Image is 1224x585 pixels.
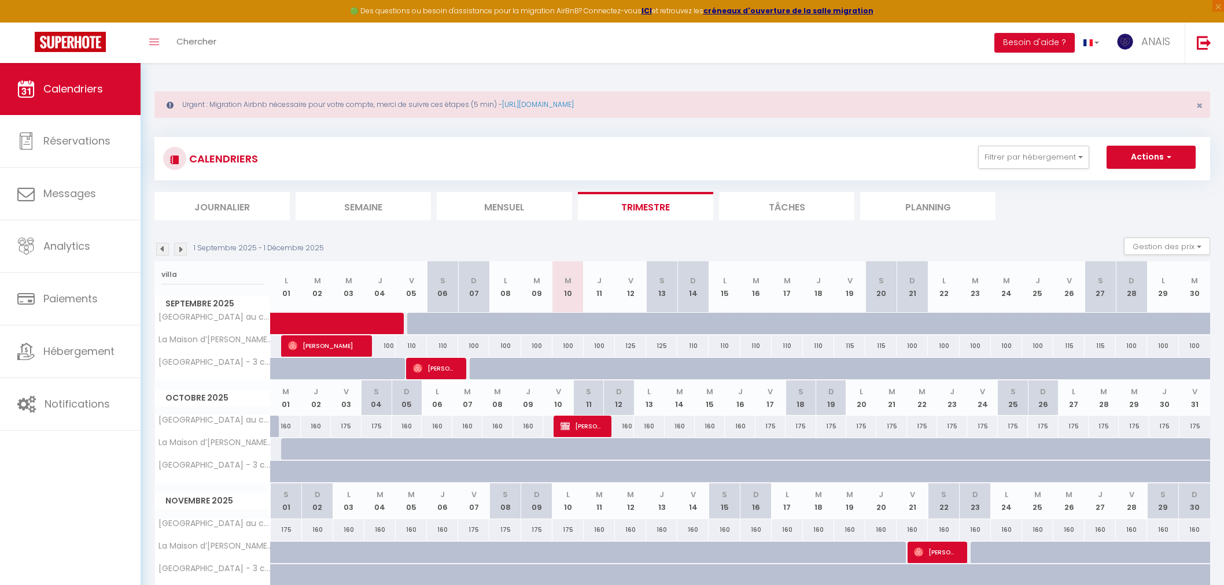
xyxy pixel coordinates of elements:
[440,275,445,286] abbr: S
[642,6,652,16] a: ICI
[998,380,1028,416] th: 25
[378,275,382,286] abbr: J
[1147,483,1178,519] th: 29
[157,416,272,424] span: [GEOGRAPHIC_DATA] au coeur de [GEOGRAPHIC_DATA]
[331,416,361,437] div: 175
[45,397,110,411] span: Notifications
[719,192,854,220] li: Tâches
[458,261,489,313] th: 07
[503,489,508,500] abbr: S
[43,239,90,253] span: Analytics
[978,146,1089,169] button: Filtrer par hébergement
[665,416,695,437] div: 160
[302,261,333,313] th: 02
[452,416,482,437] div: 160
[396,261,427,313] th: 05
[1089,416,1119,437] div: 175
[1066,489,1072,500] abbr: M
[1179,416,1210,437] div: 175
[834,483,865,519] th: 19
[690,275,696,286] abbr: D
[157,519,272,528] span: [GEOGRAPHIC_DATA] au coeur de [GEOGRAPHIC_DATA]
[489,261,521,313] th: 08
[1179,335,1210,357] div: 100
[409,275,414,286] abbr: V
[950,386,954,397] abbr: J
[364,483,396,519] th: 04
[458,483,489,519] th: 07
[991,261,1022,313] th: 24
[616,386,622,397] abbr: D
[422,416,452,437] div: 160
[1179,380,1210,416] th: 31
[427,261,458,313] th: 06
[998,416,1028,437] div: 175
[552,335,584,357] div: 100
[659,275,665,286] abbr: S
[646,519,677,540] div: 160
[980,386,985,397] abbr: V
[157,358,272,366] span: [GEOGRAPHIC_DATA] - 3 ch. - jardin - Plain Pied - PMR
[1035,275,1040,286] abbr: J
[1192,386,1197,397] abbr: V
[860,192,996,220] li: Planning
[364,335,396,357] div: 100
[803,335,834,357] div: 110
[1098,489,1103,500] abbr: J
[677,335,709,357] div: 110
[865,261,897,313] th: 20
[941,489,946,500] abbr: S
[706,386,713,397] abbr: M
[786,380,816,416] th: 18
[1028,380,1058,416] th: 26
[816,380,846,416] th: 19
[691,489,696,500] abbr: V
[740,483,772,519] th: 16
[333,519,364,540] div: 160
[755,416,786,437] div: 175
[1098,275,1103,286] abbr: S
[972,489,978,500] abbr: D
[1028,416,1058,437] div: 175
[615,335,646,357] div: 125
[1116,483,1147,519] th: 28
[1085,335,1116,357] div: 115
[1119,380,1149,416] th: 29
[157,313,272,321] span: [GEOGRAPHIC_DATA] au coeur de [GEOGRAPHIC_DATA]
[740,261,772,313] th: 16
[753,275,760,286] abbr: M
[967,416,997,437] div: 175
[427,335,458,357] div: 110
[1059,380,1089,416] th: 27
[1192,489,1197,500] abbr: D
[703,6,873,16] a: créneaux d'ouverture de la salle migration
[1141,34,1170,49] span: ANAIS
[315,489,320,500] abbr: D
[282,386,289,397] abbr: M
[928,261,959,313] th: 22
[271,483,302,519] th: 01
[413,357,455,379] span: [PERSON_NAME]
[1003,275,1010,286] abbr: M
[362,380,392,416] th: 04
[408,489,415,500] abbr: M
[615,483,646,519] th: 12
[1196,98,1203,113] span: ×
[458,335,489,357] div: 100
[521,261,552,313] th: 09
[452,380,482,416] th: 07
[1022,335,1053,357] div: 100
[960,261,991,313] th: 23
[815,489,822,500] abbr: M
[427,483,458,519] th: 06
[1059,416,1089,437] div: 175
[271,519,302,540] div: 175
[1119,416,1149,437] div: 175
[695,380,725,416] th: 15
[846,416,876,437] div: 175
[1129,489,1134,500] abbr: V
[155,493,270,509] span: Novembre 2025
[846,489,853,500] abbr: M
[584,483,615,519] th: 11
[865,483,897,519] th: 20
